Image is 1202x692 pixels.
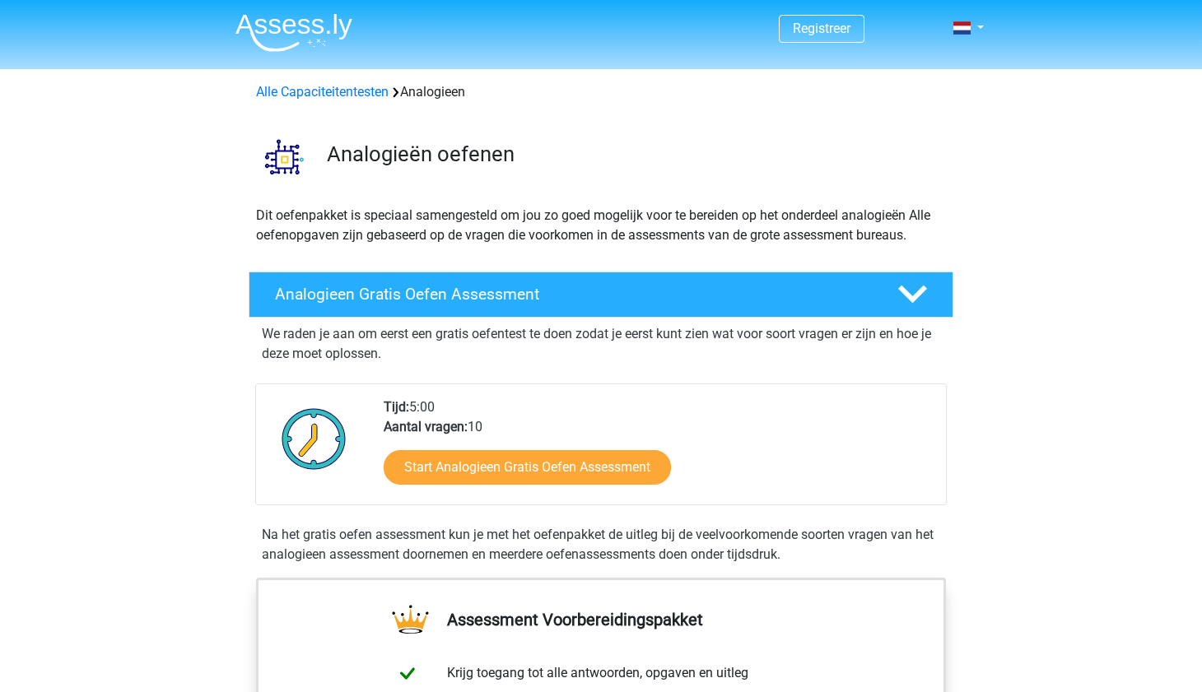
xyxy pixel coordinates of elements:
[793,21,850,36] a: Registreer
[275,285,871,304] h4: Analogieen Gratis Oefen Assessment
[249,82,953,102] div: Analogieen
[255,525,947,564] div: Na het gratis oefen assessment kun je met het oefenpakket de uitleg bij de veelvoorkomende soorte...
[256,84,389,100] a: Alle Capaciteitentesten
[249,122,319,192] img: analogieen
[384,419,468,434] b: Aantal vragen:
[371,397,945,504] div: 5:00 10
[384,450,671,485] a: Start Analogieen Gratis Oefen Assessment
[273,397,356,480] img: Klok
[242,272,960,318] a: Analogieen Gratis Oefen Assessment
[262,324,940,364] p: We raden je aan om eerst een gratis oefentest te doen zodat je eerst kunt zien wat voor soort vra...
[256,206,946,245] p: Dit oefenpakket is speciaal samengesteld om jou zo goed mogelijk voor te bereiden op het onderdee...
[327,142,940,167] h3: Analogieën oefenen
[235,13,352,52] img: Assessly
[384,399,409,415] b: Tijd:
